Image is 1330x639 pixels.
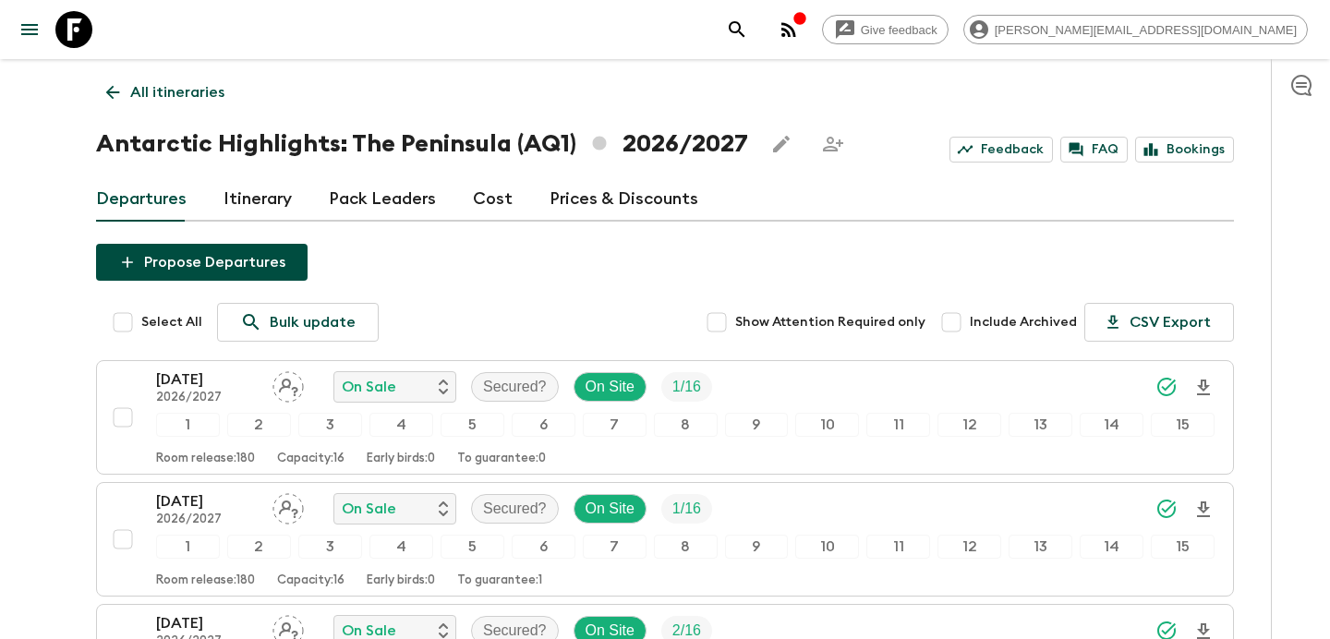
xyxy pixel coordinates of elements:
[471,372,559,402] div: Secured?
[1155,376,1178,398] svg: Synced Successfully
[937,535,1001,559] div: 12
[795,413,859,437] div: 10
[156,391,258,405] p: 2026/2027
[1009,535,1072,559] div: 13
[270,311,356,333] p: Bulk update
[672,498,701,520] p: 1 / 16
[574,494,647,524] div: On Site
[815,126,852,163] span: Share this itinerary
[822,15,949,44] a: Give feedback
[866,535,930,559] div: 11
[96,244,308,281] button: Propose Departures
[1080,413,1143,437] div: 14
[661,494,712,524] div: Trip Fill
[457,573,542,588] p: To guarantee: 1
[277,573,345,588] p: Capacity: 16
[866,413,930,437] div: 11
[298,413,362,437] div: 3
[725,535,789,559] div: 9
[156,452,255,466] p: Room release: 180
[96,177,187,222] a: Departures
[272,499,304,513] span: Assign pack leader
[277,452,345,466] p: Capacity: 16
[512,413,575,437] div: 6
[369,413,433,437] div: 4
[471,494,559,524] div: Secured?
[227,535,291,559] div: 2
[1155,498,1178,520] svg: Synced Successfully
[512,535,575,559] div: 6
[550,177,698,222] a: Prices & Discounts
[1192,377,1215,399] svg: Download Onboarding
[329,177,436,222] a: Pack Leaders
[96,360,1234,475] button: [DATE]2026/2027Assign pack leaderOn SaleSecured?On SiteTrip Fill123456789101112131415Room release...
[483,498,547,520] p: Secured?
[11,11,48,48] button: menu
[227,413,291,437] div: 2
[141,313,202,332] span: Select All
[1192,499,1215,521] svg: Download Onboarding
[369,535,433,559] div: 4
[937,413,1001,437] div: 12
[367,573,435,588] p: Early birds: 0
[457,452,546,466] p: To guarantee: 0
[795,535,859,559] div: 10
[156,512,258,527] p: 2026/2027
[963,15,1308,44] div: [PERSON_NAME][EMAIL_ADDRESS][DOMAIN_NAME]
[298,535,362,559] div: 3
[156,490,258,512] p: [DATE]
[441,413,504,437] div: 5
[156,612,258,634] p: [DATE]
[96,74,235,111] a: All itineraries
[217,303,379,342] a: Bulk update
[586,498,635,520] p: On Site
[342,498,396,520] p: On Sale
[96,126,748,163] h1: Antarctic Highlights: The Peninsula (AQ1) 2026/2027
[1009,413,1072,437] div: 13
[224,177,292,222] a: Itinerary
[1151,535,1215,559] div: 15
[763,126,800,163] button: Edit this itinerary
[586,376,635,398] p: On Site
[441,535,504,559] div: 5
[272,377,304,392] span: Assign pack leader
[672,376,701,398] p: 1 / 16
[342,376,396,398] p: On Sale
[654,535,718,559] div: 8
[970,313,1077,332] span: Include Archived
[851,23,948,37] span: Give feedback
[661,372,712,402] div: Trip Fill
[949,137,1053,163] a: Feedback
[483,376,547,398] p: Secured?
[367,452,435,466] p: Early birds: 0
[156,535,220,559] div: 1
[156,573,255,588] p: Room release: 180
[473,177,513,222] a: Cost
[1060,137,1128,163] a: FAQ
[156,413,220,437] div: 1
[719,11,756,48] button: search adventures
[574,372,647,402] div: On Site
[272,621,304,635] span: Assign pack leader
[130,81,224,103] p: All itineraries
[654,413,718,437] div: 8
[96,482,1234,597] button: [DATE]2026/2027Assign pack leaderOn SaleSecured?On SiteTrip Fill123456789101112131415Room release...
[735,313,925,332] span: Show Attention Required only
[583,413,647,437] div: 7
[1084,303,1234,342] button: CSV Export
[156,368,258,391] p: [DATE]
[725,413,789,437] div: 9
[583,535,647,559] div: 7
[985,23,1307,37] span: [PERSON_NAME][EMAIL_ADDRESS][DOMAIN_NAME]
[1080,535,1143,559] div: 14
[1135,137,1234,163] a: Bookings
[1151,413,1215,437] div: 15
